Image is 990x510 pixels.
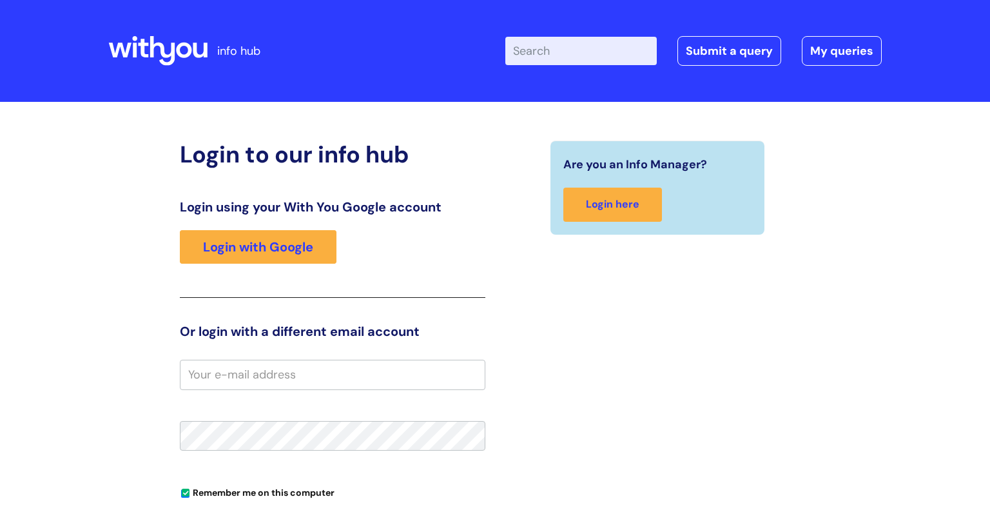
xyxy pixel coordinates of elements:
div: You can uncheck this option if you're logging in from a shared device [180,482,485,502]
input: Search [505,37,657,65]
h3: Or login with a different email account [180,324,485,339]
a: My queries [802,36,882,66]
a: Submit a query [677,36,781,66]
h2: Login to our info hub [180,141,485,168]
p: info hub [217,41,260,61]
a: Login here [563,188,662,222]
label: Remember me on this computer [180,484,335,498]
h3: Login using your With You Google account [180,199,485,215]
input: Your e-mail address [180,360,485,389]
span: Are you an Info Manager? [563,154,707,175]
a: Login with Google [180,230,336,264]
input: Remember me on this computer [181,489,189,498]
